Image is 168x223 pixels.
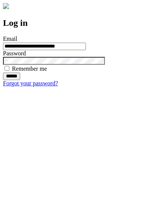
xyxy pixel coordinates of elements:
h2: Log in [3,18,165,28]
img: logo-4e3dc11c47720685a147b03b5a06dd966a58ff35d612b21f08c02c0306f2b779.png [3,3,9,9]
label: Password [3,50,26,56]
label: Email [3,36,17,42]
label: Remember me [12,65,47,72]
a: Forgot your password? [3,80,58,86]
